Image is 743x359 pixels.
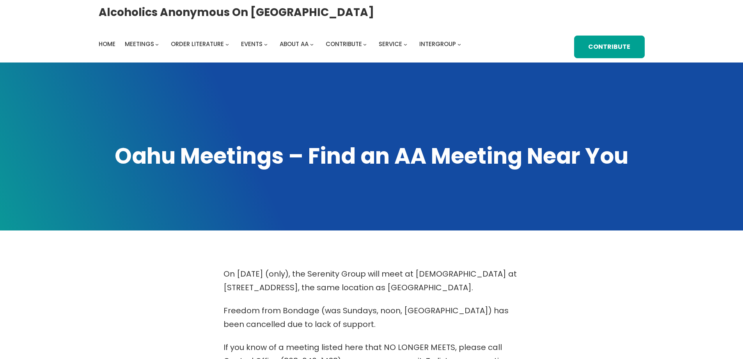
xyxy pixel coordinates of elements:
[241,40,262,48] span: Events
[404,42,407,46] button: Service submenu
[574,36,644,59] a: Contribute
[99,39,115,50] a: Home
[379,39,402,50] a: Service
[310,42,314,46] button: About AA submenu
[326,39,362,50] a: Contribute
[225,42,229,46] button: Order Literature submenu
[280,39,309,50] a: About AA
[264,42,268,46] button: Events submenu
[99,39,464,50] nav: Intergroup
[379,40,402,48] span: Service
[419,40,456,48] span: Intergroup
[125,40,154,48] span: Meetings
[99,141,645,171] h1: Oahu Meetings – Find an AA Meeting Near You
[241,39,262,50] a: Events
[125,39,154,50] a: Meetings
[223,267,520,295] p: On [DATE] (only), the Serenity Group will meet at [DEMOGRAPHIC_DATA] at [STREET_ADDRESS], the sam...
[223,304,520,331] p: Freedom from Bondage (was Sundays, noon, [GEOGRAPHIC_DATA]) has been cancelled due to lack of sup...
[155,42,159,46] button: Meetings submenu
[458,42,461,46] button: Intergroup submenu
[363,42,367,46] button: Contribute submenu
[99,3,374,22] a: Alcoholics Anonymous on [GEOGRAPHIC_DATA]
[419,39,456,50] a: Intergroup
[171,40,224,48] span: Order Literature
[99,40,115,48] span: Home
[280,40,309,48] span: About AA
[326,40,362,48] span: Contribute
